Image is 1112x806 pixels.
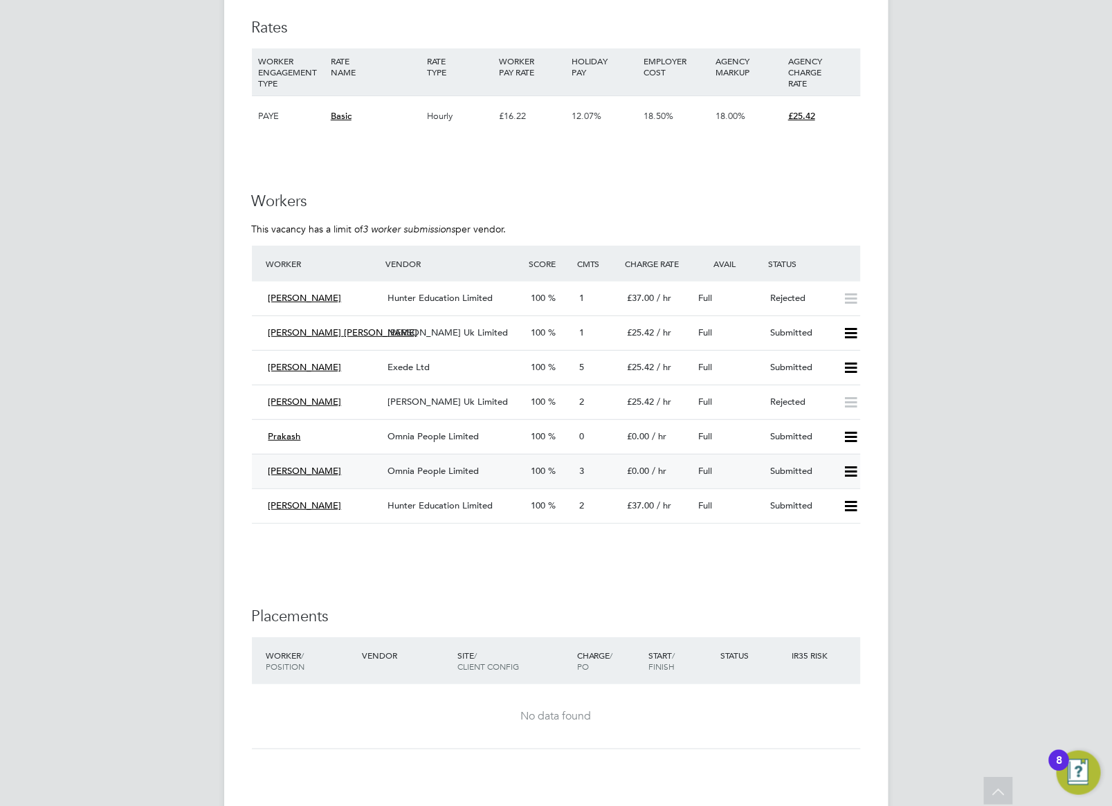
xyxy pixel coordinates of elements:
[531,430,546,442] span: 100
[627,327,654,338] span: £25.42
[268,396,342,407] span: [PERSON_NAME]
[255,48,327,95] div: WORKER ENGAGEMENT TYPE
[263,643,358,679] div: Worker
[574,643,646,679] div: Charge
[255,96,327,136] div: PAYE
[531,327,546,338] span: 100
[579,361,584,373] span: 5
[640,48,712,84] div: EMPLOYER COST
[531,500,546,511] span: 100
[717,643,789,668] div: Status
[765,251,860,276] div: Status
[568,48,640,84] div: HOLIDAY PAY
[579,292,584,304] span: 1
[252,18,861,38] h3: Rates
[627,500,654,511] span: £37.00
[693,251,765,276] div: Avail
[627,396,654,407] span: £25.42
[572,110,601,122] span: 12.07%
[388,396,508,407] span: [PERSON_NAME] Uk Limited
[495,96,567,136] div: £16.22
[765,322,837,345] div: Submitted
[699,361,713,373] span: Full
[765,460,837,483] div: Submitted
[627,361,654,373] span: £25.42
[526,251,574,276] div: Score
[457,650,519,672] span: / Client Config
[331,110,352,122] span: Basic
[388,292,493,304] span: Hunter Education Limited
[577,650,613,672] span: / PO
[765,356,837,379] div: Submitted
[388,465,479,477] span: Omnia People Limited
[388,500,493,511] span: Hunter Education Limited
[765,425,837,448] div: Submitted
[531,396,546,407] span: 100
[716,110,746,122] span: 18.00%
[574,251,621,276] div: Cmts
[252,192,861,212] h3: Workers
[785,48,857,95] div: AGENCY CHARGE RATE
[579,396,584,407] span: 2
[579,430,584,442] span: 0
[644,110,673,122] span: 18.50%
[531,465,546,477] span: 100
[627,292,654,304] span: £37.00
[621,251,693,276] div: Charge Rate
[699,430,713,442] span: Full
[382,251,525,276] div: Vendor
[263,251,383,276] div: Worker
[495,48,567,84] div: WORKER PAY RATE
[252,223,861,235] p: This vacancy has a limit of per vendor.
[657,361,671,373] span: / hr
[1056,760,1062,778] div: 8
[652,465,666,477] span: / hr
[789,643,837,668] div: IR35 Risk
[252,607,861,627] h3: Placements
[268,465,342,477] span: [PERSON_NAME]
[657,327,671,338] span: / hr
[266,650,305,672] span: / Position
[699,292,713,304] span: Full
[699,396,713,407] span: Full
[627,465,649,477] span: £0.00
[454,643,574,679] div: Site
[388,361,430,373] span: Exede Ltd
[765,287,837,310] div: Rejected
[648,650,675,672] span: / Finish
[423,48,495,84] div: RATE TYPE
[699,500,713,511] span: Full
[358,643,454,668] div: Vendor
[363,223,456,235] em: 3 worker submissions
[268,327,418,338] span: [PERSON_NAME] [PERSON_NAME]
[627,430,649,442] span: £0.00
[788,110,815,122] span: £25.42
[652,430,666,442] span: / hr
[268,361,342,373] span: [PERSON_NAME]
[657,292,671,304] span: / hr
[699,327,713,338] span: Full
[765,495,837,518] div: Submitted
[266,709,847,724] div: No data found
[699,465,713,477] span: Full
[579,465,584,477] span: 3
[268,292,342,304] span: [PERSON_NAME]
[268,500,342,511] span: [PERSON_NAME]
[531,361,546,373] span: 100
[388,327,508,338] span: [PERSON_NAME] Uk Limited
[423,96,495,136] div: Hourly
[531,292,546,304] span: 100
[645,643,717,679] div: Start
[765,391,837,414] div: Rejected
[657,500,671,511] span: / hr
[579,500,584,511] span: 2
[327,48,423,84] div: RATE NAME
[1057,751,1101,795] button: Open Resource Center, 8 new notifications
[579,327,584,338] span: 1
[268,430,301,442] span: Prakash
[713,48,785,84] div: AGENCY MARKUP
[657,396,671,407] span: / hr
[388,430,479,442] span: Omnia People Limited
